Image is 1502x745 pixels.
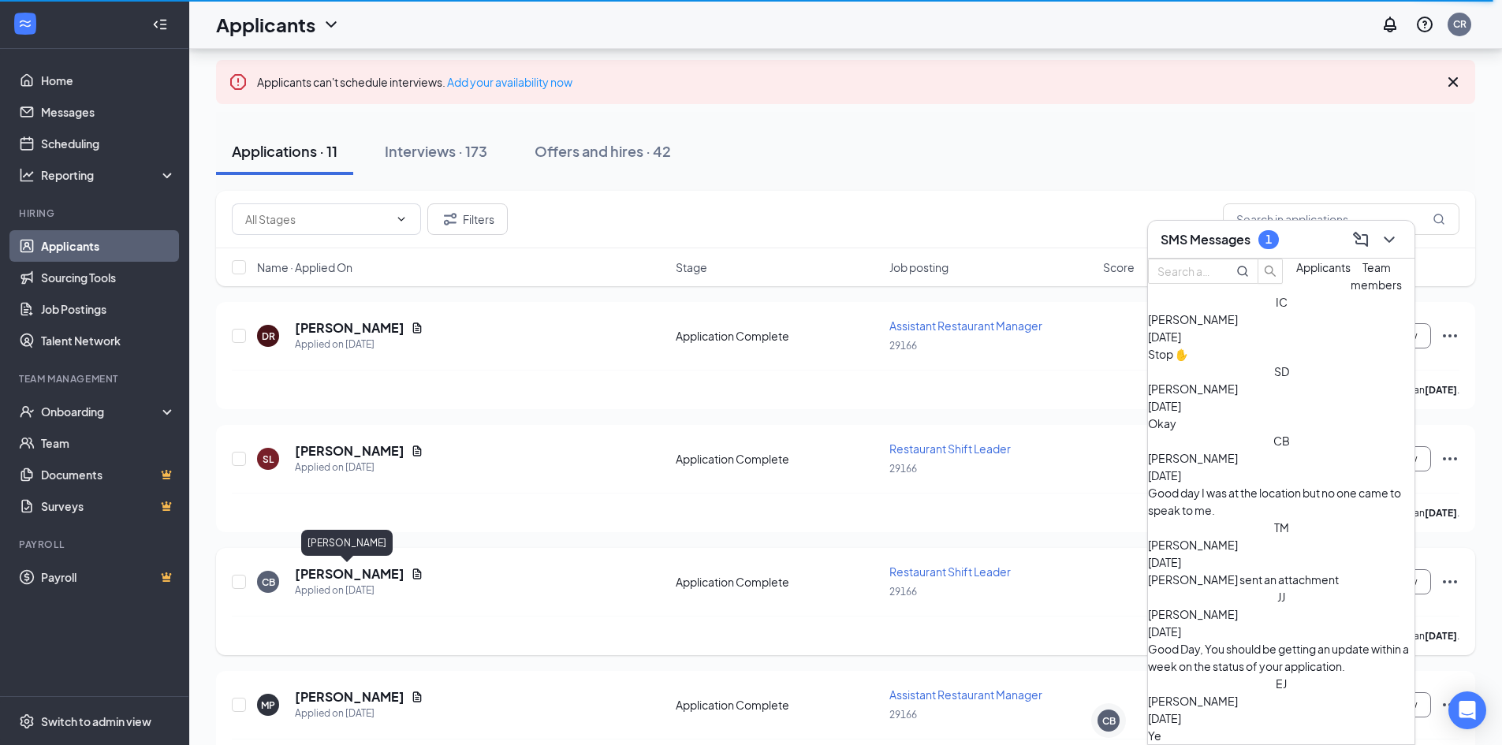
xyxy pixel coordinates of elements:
h5: [PERSON_NAME] [295,442,404,460]
a: Add your availability now [447,75,572,89]
div: CB [1102,714,1116,728]
div: 1 [1265,233,1272,246]
button: Filter Filters [427,203,508,235]
span: Score [1103,259,1135,275]
div: [PERSON_NAME] [301,530,393,556]
div: Payroll [19,538,173,551]
span: [DATE] [1148,399,1181,413]
div: MP [261,698,275,712]
span: [PERSON_NAME] [1148,607,1238,621]
a: Scheduling [41,128,176,159]
div: Good Day, You should be getting an update within a week on the status of your application. [1148,640,1414,675]
span: 29166 [889,463,917,475]
div: Onboarding [41,404,162,419]
svg: Filter [441,210,460,229]
svg: ChevronDown [1380,230,1399,249]
svg: Error [229,73,248,91]
span: [DATE] [1148,555,1181,569]
svg: Ellipses [1441,695,1459,714]
span: 29166 [889,709,917,721]
span: [DATE] [1148,330,1181,344]
div: CB [262,576,275,589]
svg: Document [411,691,423,703]
svg: Cross [1444,73,1463,91]
svg: Document [411,322,423,334]
svg: QuestionInfo [1415,15,1434,34]
a: Sourcing Tools [41,262,176,293]
svg: MagnifyingGlass [1236,265,1249,278]
button: ComposeMessage [1348,227,1373,252]
a: Team [41,427,176,459]
svg: Ellipses [1441,326,1459,345]
span: [PERSON_NAME] [1148,382,1238,396]
a: SurveysCrown [41,490,176,522]
span: [DATE] [1148,468,1181,482]
svg: UserCheck [19,404,35,419]
div: EJ [1276,675,1287,692]
span: 29166 [889,586,917,598]
svg: Collapse [152,17,168,32]
svg: Ellipses [1441,572,1459,591]
span: [PERSON_NAME] [1148,312,1238,326]
a: Job Postings [41,293,176,325]
div: [PERSON_NAME] sent an attachment [1148,571,1414,588]
h5: [PERSON_NAME] [295,319,404,337]
span: search [1258,265,1282,278]
div: Team Management [19,372,173,386]
svg: MagnifyingGlass [1433,213,1445,225]
span: Team members [1351,260,1402,292]
a: Talent Network [41,325,176,356]
div: Hiring [19,207,173,220]
span: Applicants [1296,260,1351,274]
div: IC [1276,293,1288,311]
button: ChevronDown [1377,227,1402,252]
div: Applications · 11 [232,141,337,161]
div: SD [1274,363,1289,380]
div: JJ [1277,588,1285,605]
div: TM [1274,519,1289,536]
input: Search in applications [1223,203,1459,235]
div: DR [262,330,275,343]
div: Applied on [DATE] [295,337,423,352]
div: Application Complete [676,451,880,467]
svg: Settings [19,713,35,729]
b: [DATE] [1425,507,1457,519]
div: Switch to admin view [41,713,151,729]
svg: ComposeMessage [1351,230,1370,249]
span: Job posting [889,259,949,275]
div: Offers and hires · 42 [535,141,671,161]
span: [PERSON_NAME] [1148,694,1238,708]
a: Home [41,65,176,96]
div: Applied on [DATE] [295,583,423,598]
svg: Document [411,568,423,580]
svg: ChevronDown [395,213,408,225]
div: Application Complete [676,328,880,344]
div: Good day I was at the location but no one came to speak to me. [1148,484,1414,519]
span: [DATE] [1148,711,1181,725]
div: CR [1453,17,1467,31]
svg: Analysis [19,167,35,183]
div: Interviews · 173 [385,141,487,161]
svg: Notifications [1381,15,1400,34]
div: Open Intercom Messenger [1448,691,1486,729]
b: [DATE] [1425,630,1457,642]
b: [DATE] [1425,384,1457,396]
a: Messages [41,96,176,128]
span: [DATE] [1148,624,1181,639]
span: 29166 [889,340,917,352]
a: DocumentsCrown [41,459,176,490]
span: Restaurant Shift Leader [889,564,1011,579]
a: Applicants [41,230,176,262]
svg: WorkstreamLogo [17,16,33,32]
span: [PERSON_NAME] [1148,538,1238,552]
input: All Stages [245,210,389,228]
div: Stop ✋️ [1148,345,1414,363]
span: Applicants can't schedule interviews. [257,75,572,89]
svg: Document [411,445,423,457]
div: CB [1273,432,1290,449]
div: Application Complete [676,574,880,590]
span: Stage [676,259,707,275]
span: Restaurant Shift Leader [889,441,1011,456]
input: Search applicant [1157,263,1214,280]
span: [PERSON_NAME] [1148,451,1238,465]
